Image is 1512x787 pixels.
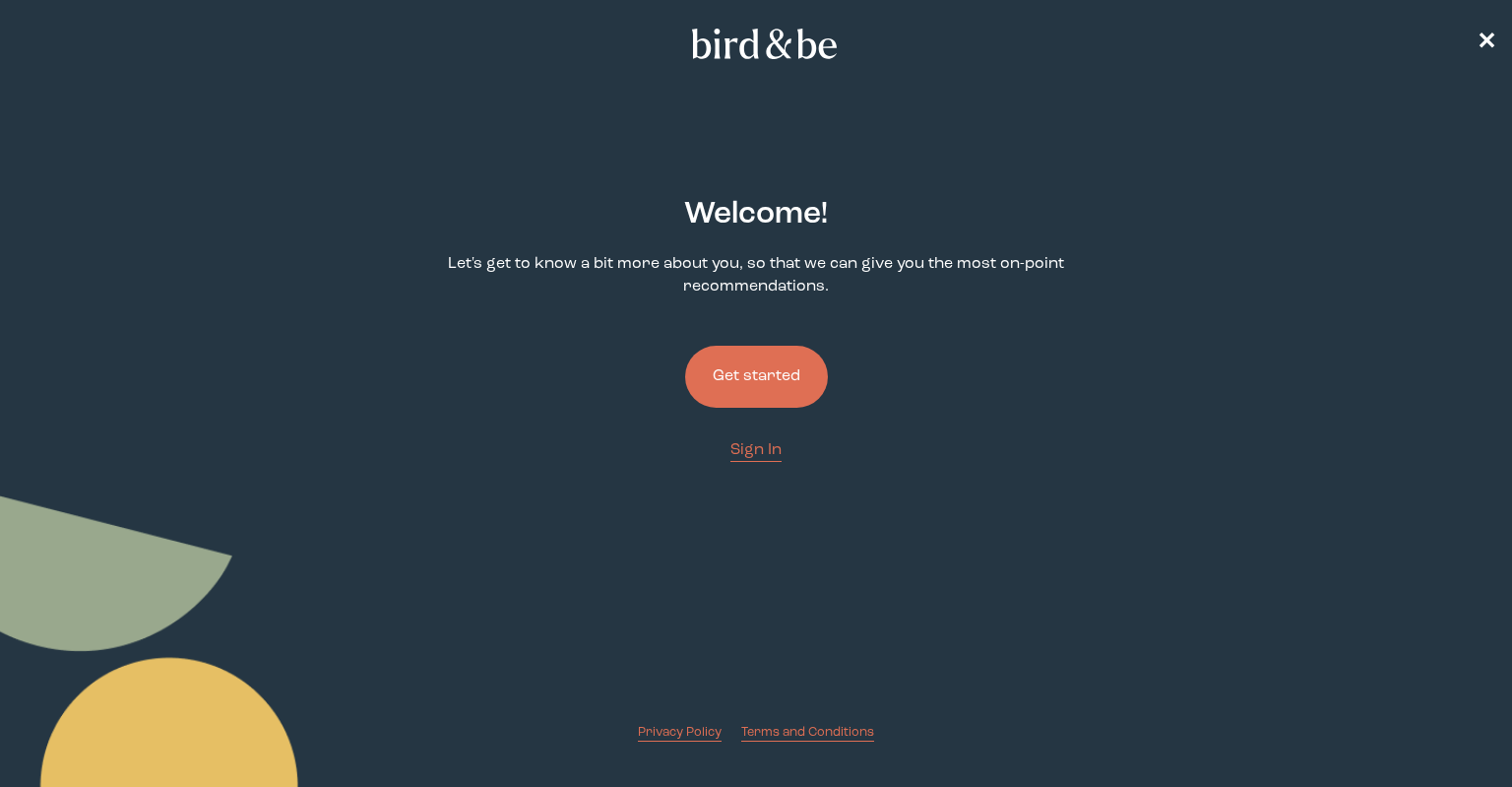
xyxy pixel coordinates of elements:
[638,726,722,739] span: Privacy Policy
[685,346,828,408] button: Get started
[730,442,782,458] span: Sign In
[685,314,828,439] a: Get started
[1414,694,1492,767] iframe: Gorgias live chat messenger
[638,723,722,742] a: Privacy Policy
[394,253,1118,298] p: Let's get to know a bit more about you, so that we can give you the most on-point recommendations.
[730,439,782,462] a: Sign In
[741,723,874,742] a: Terms and Conditions
[741,726,874,739] span: Terms and Conditions
[684,192,828,237] h2: Welcome !
[1477,27,1496,61] a: ✕
[1477,32,1496,55] span: ✕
